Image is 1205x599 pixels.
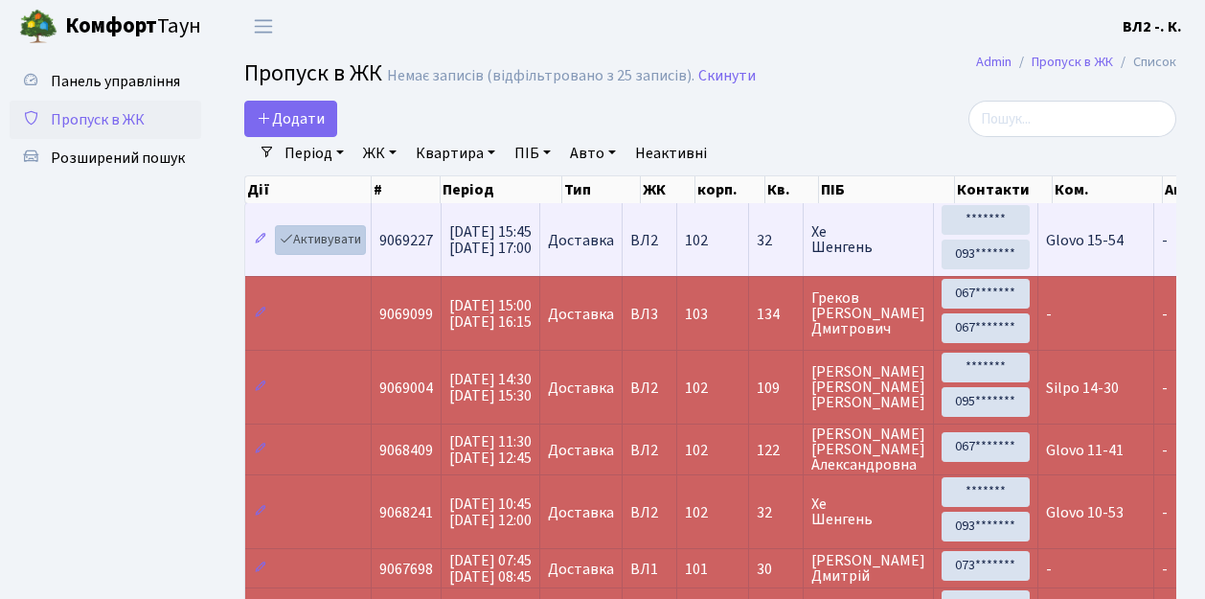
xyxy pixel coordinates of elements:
span: Доставка [548,443,614,458]
span: 134 [757,307,795,322]
a: Пропуск в ЖК [10,101,201,139]
span: Таун [65,11,201,43]
span: - [1046,559,1052,580]
span: - [1162,378,1168,399]
span: 109 [757,380,795,396]
span: - [1046,304,1052,325]
div: Немає записів (відфільтровано з 25 записів). [387,67,694,85]
th: Контакти [955,176,1053,203]
span: 102 [685,230,708,251]
a: ПІБ [507,137,558,170]
th: ПІБ [819,176,954,203]
span: 9068241 [379,502,433,523]
span: Розширений пошук [51,148,185,169]
th: Тип [562,176,641,203]
th: Ком. [1053,176,1163,203]
th: корп. [695,176,765,203]
span: 9069227 [379,230,433,251]
span: 9067698 [379,559,433,580]
span: Хе Шенгень [811,496,925,527]
span: ВЛ2 [630,380,669,396]
span: ВЛ2 [630,505,669,520]
button: Переключити навігацію [239,11,287,42]
span: 102 [685,502,708,523]
span: Пропуск в ЖК [244,57,382,90]
a: Активувати [275,225,366,255]
span: Доставка [548,380,614,396]
input: Пошук... [968,101,1176,137]
span: [PERSON_NAME] [PERSON_NAME] [PERSON_NAME] [811,364,925,410]
span: Доставка [548,505,614,520]
span: - [1162,440,1168,461]
span: - [1162,230,1168,251]
th: Дії [245,176,372,203]
span: 122 [757,443,795,458]
span: Доставка [548,562,614,577]
a: Період [277,137,352,170]
th: Кв. [765,176,819,203]
a: Квартира [408,137,503,170]
span: 9069099 [379,304,433,325]
span: [DATE] 11:30 [DATE] 12:45 [449,431,532,469]
span: Хе Шенгень [811,224,925,255]
img: logo.png [19,8,57,46]
span: 9069004 [379,378,433,399]
th: ЖК [641,176,695,203]
a: Авто [562,137,624,170]
span: 32 [757,505,795,520]
span: [DATE] 15:00 [DATE] 16:15 [449,295,532,333]
span: [DATE] 10:45 [DATE] 12:00 [449,494,532,531]
span: 9068409 [379,440,433,461]
span: 30 [757,562,795,577]
span: Пропуск в ЖК [51,109,145,130]
a: ЖК [355,137,404,170]
th: Період [441,176,562,203]
span: 102 [685,440,708,461]
span: ВЛ3 [630,307,669,322]
span: [PERSON_NAME] Дмитрій [811,553,925,584]
a: Скинути [698,67,756,85]
b: ВЛ2 -. К. [1123,16,1182,37]
span: Доставка [548,233,614,248]
a: Додати [244,101,337,137]
span: [DATE] 07:45 [DATE] 08:45 [449,550,532,587]
span: 101 [685,559,708,580]
span: ВЛ2 [630,443,669,458]
a: Неактивні [627,137,715,170]
span: [DATE] 15:45 [DATE] 17:00 [449,221,532,259]
a: Розширений пошук [10,139,201,177]
span: - [1162,559,1168,580]
span: - [1162,304,1168,325]
th: # [372,176,441,203]
span: ВЛ2 [630,233,669,248]
span: Glovo 11-41 [1046,440,1124,461]
span: Додати [257,108,325,129]
span: 32 [757,233,795,248]
b: Комфорт [65,11,157,41]
span: Silpo 14-30 [1046,378,1119,399]
span: Панель управління [51,71,180,92]
span: Доставка [548,307,614,322]
span: [DATE] 14:30 [DATE] 15:30 [449,369,532,406]
a: Панель управління [10,62,201,101]
span: 103 [685,304,708,325]
span: Glovo 15-54 [1046,230,1124,251]
span: Glovo 10-53 [1046,502,1124,523]
a: ВЛ2 -. К. [1123,15,1182,38]
span: ВЛ1 [630,562,669,577]
span: - [1162,502,1168,523]
span: Греков [PERSON_NAME] Дмитрович [811,290,925,336]
span: [PERSON_NAME] [PERSON_NAME] Александровна [811,426,925,472]
span: 102 [685,378,708,399]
